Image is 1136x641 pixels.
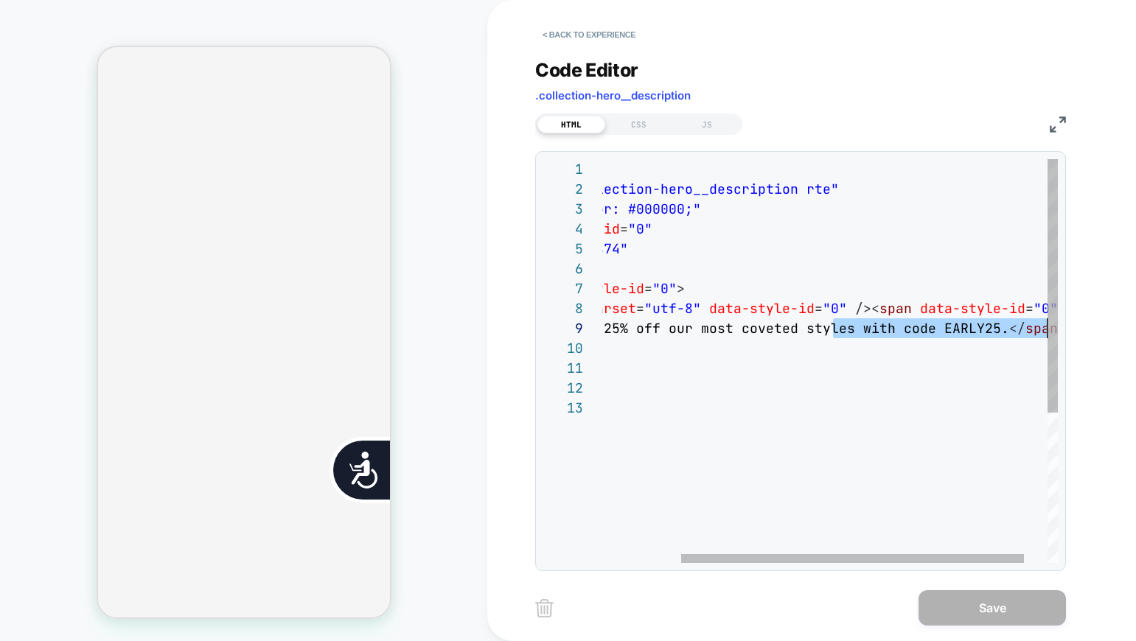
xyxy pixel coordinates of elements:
span: </ [1009,320,1025,337]
span: "0" [1034,300,1058,317]
span: "collection-hero__description rte" [563,181,839,197]
span: span [879,300,912,317]
div: 5 [543,239,583,259]
div: 9 [543,318,583,338]
span: = [620,220,628,237]
span: RLY25. [961,320,1009,337]
div: 8 [543,298,583,318]
span: data-style-id [920,300,1025,317]
div: 4 [543,219,583,239]
div: CSS [605,116,673,133]
span: "0" [652,280,677,297]
span: "utf-8" [644,300,701,317]
span: Code Editor [535,59,638,81]
span: Enjoy 25% off our most coveted styles with code EA [555,320,961,337]
div: 11 [543,358,583,378]
img: delete [535,599,554,617]
div: 3 [543,199,583,219]
button: < Back to experience [535,23,643,46]
span: "0" [628,220,652,237]
span: />< [855,300,879,317]
div: 1 [543,159,583,179]
img: fullscreen [1050,116,1066,133]
span: .collection-hero__description [535,88,691,102]
span: "0" [823,300,847,317]
div: 7 [543,279,583,298]
div: JS [673,116,741,133]
div: 10 [543,338,583,358]
span: = [1025,300,1034,317]
span: span [1025,320,1058,337]
div: HTML [537,116,605,133]
div: 2 [543,179,583,199]
div: 12 [543,378,583,398]
div: 13 [543,398,583,418]
span: "color: #000000;" [563,200,701,217]
span: = [644,280,652,297]
span: > [677,280,685,297]
button: Save [919,590,1066,626]
span: = [636,300,644,317]
span: charset [579,300,636,317]
span: = [815,300,823,317]
span: data-style-id [709,300,815,317]
div: 6 [543,259,583,279]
